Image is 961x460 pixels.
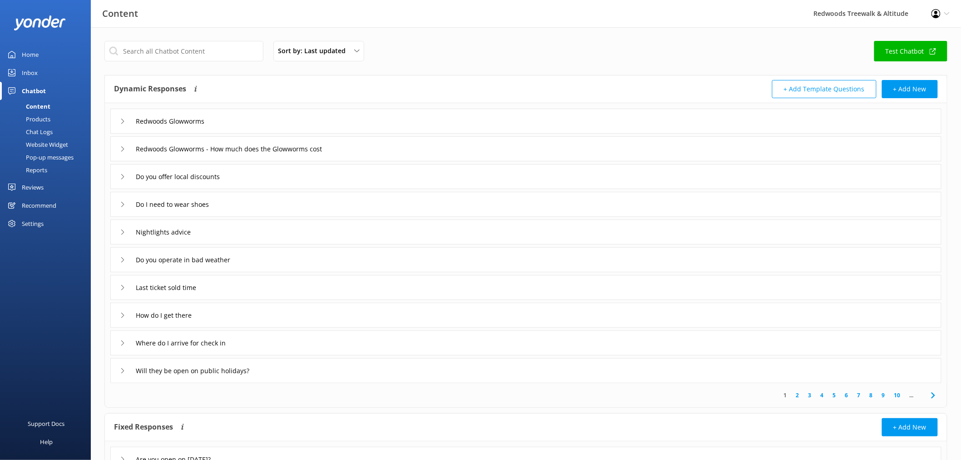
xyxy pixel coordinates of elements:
div: Reports [5,164,47,176]
div: Content [5,100,50,113]
a: Content [5,100,91,113]
div: Settings [22,215,44,233]
a: 3 [804,391,816,400]
a: 9 [877,391,890,400]
a: 4 [816,391,828,400]
a: Products [5,113,91,125]
a: 5 [828,391,841,400]
a: Chat Logs [5,125,91,138]
div: Help [40,433,53,451]
span: ... [905,391,918,400]
button: + Add New [882,80,938,98]
div: Inbox [22,64,38,82]
div: Support Docs [28,415,65,433]
a: 10 [890,391,905,400]
a: 8 [865,391,877,400]
div: Reviews [22,178,44,196]
img: yonder-white-logo.png [14,15,66,30]
h4: Fixed Responses [114,418,173,436]
a: Pop-up messages [5,151,91,164]
h4: Dynamic Responses [114,80,186,98]
button: + Add New [882,418,938,436]
div: Home [22,45,39,64]
div: Recommend [22,196,56,215]
div: Chat Logs [5,125,53,138]
a: Reports [5,164,91,176]
div: Products [5,113,50,125]
h3: Content [102,6,138,21]
input: Search all Chatbot Content [104,41,263,61]
div: Chatbot [22,82,46,100]
div: Pop-up messages [5,151,74,164]
a: 6 [841,391,853,400]
button: + Add Template Questions [772,80,877,98]
span: Sort by: Last updated [278,46,351,56]
a: 1 [779,391,792,400]
a: Website Widget [5,138,91,151]
a: Test Chatbot [874,41,947,61]
a: 2 [792,391,804,400]
div: Website Widget [5,138,68,151]
a: 7 [853,391,865,400]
